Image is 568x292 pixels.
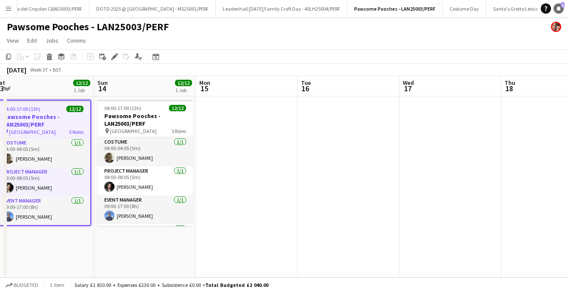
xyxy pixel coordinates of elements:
[199,79,210,87] span: Mon
[98,112,193,127] h3: Pawsome Pooches - LAN25003/PERF
[300,84,311,93] span: 16
[4,280,40,290] button: Budgeted
[47,282,67,288] span: 1 item
[46,37,58,44] span: Jobs
[175,80,192,86] span: 12/12
[110,128,157,134] span: [GEOGRAPHIC_DATA]
[3,106,40,112] span: 04:00-17:00 (13h)
[172,128,186,134] span: 5 Roles
[24,35,40,46] a: Edit
[402,84,414,93] span: 17
[7,20,169,33] h1: Pawsome Pooches - LAN25003/PERF
[561,2,565,8] span: 1
[505,79,515,87] span: Thu
[7,37,19,44] span: View
[301,79,311,87] span: Tue
[67,37,86,44] span: Comms
[53,66,61,73] div: BST
[66,106,83,112] span: 12/12
[69,129,83,135] span: 5 Roles
[347,0,443,17] button: Pawsome Pooches - LAN25003/PERF
[503,84,515,93] span: 18
[63,35,89,46] a: Comms
[3,35,22,46] a: View
[98,166,193,195] app-card-role: Project Manager1/108:00-08:05 (5m)[PERSON_NAME]
[9,129,56,135] span: [GEOGRAPHIC_DATA]
[1,0,89,17] button: Costa del Croydon C&W25003/PERF
[74,87,90,93] div: 1 Job
[73,80,90,86] span: 12/12
[403,79,414,87] span: Wed
[98,195,193,224] app-card-role: Event Manager1/109:00-17:00 (8h)[PERSON_NAME]
[198,84,210,93] span: 15
[14,282,38,288] span: Budgeted
[28,66,49,73] span: Week 37
[98,137,193,166] app-card-role: Costume1/104:00-04:05 (5m)[PERSON_NAME]
[175,87,192,93] div: 1 Job
[216,0,347,17] button: Leadenhall [DATE] Family Craft Day - 40LH25004/PERF
[27,37,37,44] span: Edit
[42,35,62,46] a: Jobs
[96,84,108,93] span: 14
[89,0,216,17] button: DOTD 2025 @ [GEOGRAPHIC_DATA] - MS25001/PERF
[554,3,564,14] a: 1
[169,105,186,111] span: 12/12
[104,105,141,111] span: 04:00-17:00 (13h)
[551,22,561,32] app-user-avatar: Performer Department
[98,79,108,87] span: Sun
[205,282,268,288] span: Total Budgeted £2 040.00
[443,0,486,17] button: Costume Day
[7,66,26,74] div: [DATE]
[98,100,193,226] app-job-card: 04:00-17:00 (13h)12/12Pawsome Pooches - LAN25003/PERF [GEOGRAPHIC_DATA]5 RolesCostume1/104:00-04:...
[75,282,268,288] div: Salary £1 810.00 + Expenses £230.00 + Subsistence £0.00 =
